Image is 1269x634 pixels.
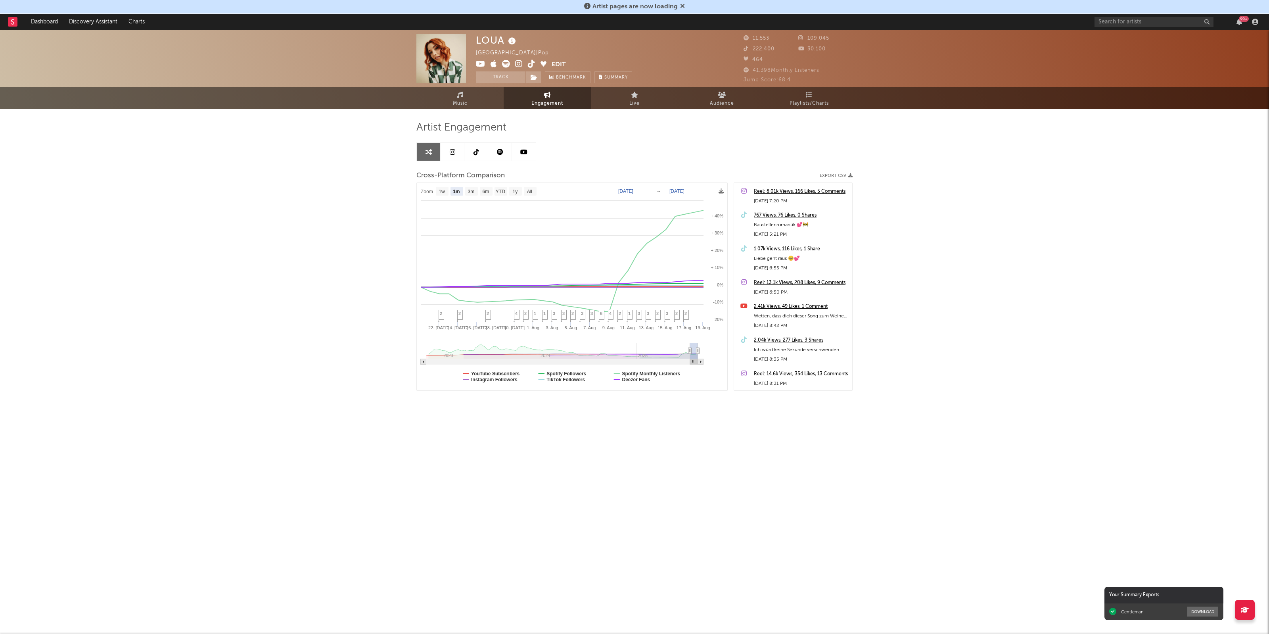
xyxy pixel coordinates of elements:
span: Summary [604,75,628,80]
span: 3 [581,311,583,316]
text: 13. Aug [639,325,654,330]
a: Engagement [504,87,591,109]
text: 28. [DATE] [485,325,506,330]
div: [DATE] 8:42 PM [754,321,848,330]
text: TikTok Followers [546,377,585,382]
span: 2 [458,311,461,316]
div: Baustellenromantik 💕🚧 @[PERSON_NAME] #lamourdemavie [754,220,848,230]
span: Benchmark [556,73,586,83]
button: 99+ [1236,19,1242,25]
span: 6 [600,311,602,316]
div: 99 + [1239,16,1249,22]
text: 24. [DATE] [447,325,468,330]
a: Music [416,87,504,109]
text: 1w [439,189,445,194]
div: [DATE] 8:35 PM [754,355,848,364]
a: Charts [123,14,150,30]
text: 6m [483,189,489,194]
text: -10% [713,300,723,304]
a: Discovery Assistant [63,14,123,30]
div: [GEOGRAPHIC_DATA] | Pop [476,48,558,58]
text: 1y [512,189,518,194]
text: + 30% [711,231,724,235]
text: 30. [DATE] [504,325,525,330]
button: Edit [552,60,566,70]
div: [DATE] 5:21 PM [754,230,848,239]
span: 2 [440,311,442,316]
a: 2.41k Views, 49 Likes, 1 Comment [754,302,848,311]
span: 2 [684,311,687,316]
text: All [527,189,532,194]
button: Summary [594,71,632,83]
span: Cross-Platform Comparison [416,171,505,181]
button: Track [476,71,525,83]
text: 17. Aug [677,325,691,330]
div: [DATE] 7:20 PM [754,196,848,206]
span: Artist Engagement [416,123,506,133]
span: 3 [666,311,668,316]
span: Engagement [531,99,563,108]
a: Playlists/Charts [765,87,853,109]
text: Zoom [421,189,433,194]
text: [DATE] [669,188,684,194]
span: 3 [647,311,649,316]
a: Dashboard [25,14,63,30]
div: LOUA [476,34,518,47]
text: 9. Aug [602,325,615,330]
div: Your Summary Exports [1104,587,1223,603]
span: 2 [571,311,574,316]
text: 5. Aug [565,325,577,330]
a: Audience [678,87,765,109]
a: Live [591,87,678,109]
text: → [656,188,661,194]
span: Jump Score: 68.4 [744,77,791,83]
text: Spotify Followers [546,371,586,377]
a: 1.07k Views, 116 Likes, 1 Share [754,244,848,254]
div: 2.04k Views, 277 Likes, 3 Shares [754,336,848,345]
text: Deezer Fans [622,377,650,382]
span: 3 [638,311,640,316]
div: Reel: 14.6k Views, 354 Likes, 13 Comments [754,369,848,379]
span: Playlists/Charts [790,99,829,108]
text: 3. Aug [546,325,558,330]
span: 1 [534,311,536,316]
span: 30.100 [798,46,826,52]
a: Reel: 13.1k Views, 208 Likes, 9 Comments [754,278,848,288]
text: 26. [DATE] [466,325,487,330]
div: [DATE] 6:50 PM [754,288,848,297]
span: 464 [744,57,763,62]
text: 7. Aug [583,325,596,330]
text: 19. Aug [695,325,710,330]
span: Audience [710,99,734,108]
span: 41.398 Monthly Listeners [744,68,819,73]
span: Artist pages are now loading [592,4,678,10]
span: 222.400 [744,46,774,52]
text: + 10% [711,265,724,270]
a: 767 Views, 76 Likes, 0 Shares [754,211,848,220]
div: [DATE] 6:55 PM [754,263,848,273]
div: Liebe geht raus 🥺💕 [754,254,848,263]
text: 1m [453,189,460,194]
span: 2 [656,311,659,316]
button: Export CSV [820,173,853,178]
span: 2 [675,311,678,316]
span: 109.045 [798,36,829,41]
button: Download [1187,607,1218,617]
div: Ich würd keine Sekunde verschwenden ⏳ Schon reingehört? Link in meiner Bio 💕 Danke an 🎸@[PERSON_N... [754,345,848,355]
div: Wetten, dass dich dieser Song zum Weinen bringt? 🥹😭 [754,311,848,321]
span: Music [453,99,468,108]
span: 2 [524,311,527,316]
text: Instagram Followers [471,377,518,382]
span: Dismiss [680,4,685,10]
span: 4 [515,311,518,316]
span: 3 [590,311,593,316]
span: 2 [487,311,489,316]
span: 3 [553,311,555,316]
text: YouTube Subscribers [471,371,520,377]
text: -20% [713,317,723,322]
span: Live [629,99,640,108]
